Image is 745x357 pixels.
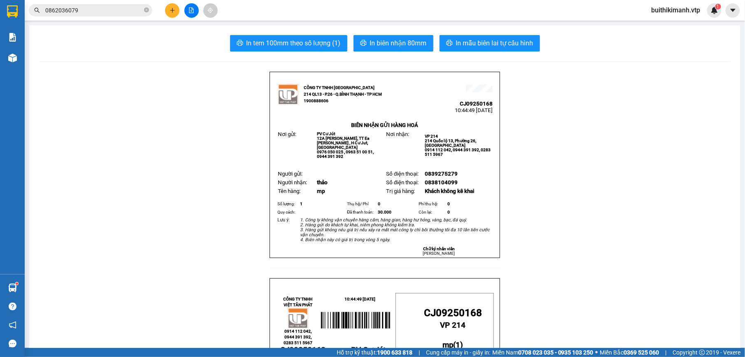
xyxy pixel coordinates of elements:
[354,35,433,52] button: printerIn biên nhận 80mm
[386,171,419,177] span: Số điện thoại:
[424,307,482,319] span: CJ09250168
[446,40,453,47] span: printer
[729,7,737,14] span: caret-down
[230,35,347,52] button: printerIn tem 100mm theo số lượng (1)
[63,57,76,69] span: Nơi nhận:
[284,329,312,345] span: 0914 112 042, 0944 391 392, 0283 511 5967
[425,179,458,186] span: 0838104099
[278,171,303,177] span: Người gửi:
[317,188,325,194] span: mp
[317,179,328,186] span: thảo
[443,331,463,350] strong: ( )
[45,6,142,15] input: Tìm tên, số ĐT hoặc mã đơn
[425,139,477,148] span: 214 Quốc lộ 13, Phường 26, [GEOGRAPHIC_DATA]
[8,19,19,39] img: logo
[16,282,18,285] sup: 1
[666,348,667,357] span: |
[170,7,175,13] span: plus
[276,200,299,208] td: Số lượng:
[144,7,149,14] span: close-circle
[280,345,326,355] span: CJ09250168
[351,345,386,355] span: PV Cư Jút
[360,40,367,47] span: printer
[8,284,17,292] img: warehouse-icon
[276,208,299,216] td: Quy cách:
[288,308,308,329] img: logo
[492,348,594,357] span: Miền Nam
[440,321,466,330] span: VP 214
[425,171,458,177] span: 0839275279
[440,35,540,52] button: printerIn mẫu biên lai tự cấu hình
[455,107,493,113] span: 10:44:49 [DATE]
[28,58,46,62] span: PV Cư Jút
[278,131,296,137] span: Nơi gửi:
[425,148,491,157] span: 0914 112 042, 0944 391 392, 0283 511 5967
[144,7,149,12] span: close-circle
[624,349,659,356] strong: 0369 525 060
[278,84,298,105] img: logo
[7,5,18,18] img: logo-vxr
[378,202,380,206] span: 0
[699,350,705,355] span: copyright
[423,247,455,251] strong: Chữ ký nhân viên
[386,188,415,194] span: Trị giá hàng:
[418,200,447,208] td: Phí thu hộ:
[386,179,419,186] span: Số điện thoại:
[317,150,374,159] span: 0976 050 025 , 0963 51 00 51, 0944 391 392
[423,251,455,256] span: [PERSON_NAME]
[426,348,490,357] span: Cung cấp máy in - giấy in:
[443,341,454,350] span: mp
[8,33,17,42] img: solution-icon
[207,7,213,13] span: aim
[418,208,447,216] td: Còn lại:
[304,85,382,103] strong: CÔNG TY TNHH [GEOGRAPHIC_DATA] 214 QL13 - P.26 - Q.BÌNH THẠNH - TP HCM 1900888606
[300,202,303,206] span: 1
[447,210,450,214] span: 0
[447,202,450,206] span: 0
[34,7,40,13] span: search
[351,122,418,128] strong: BIÊN NHẬN GỬI HÀNG HOÁ
[284,297,313,307] strong: CÔNG TY TNHH VIỆT TÂN PHÁT
[78,37,116,43] span: 10:44:49 [DATE]
[203,3,218,18] button: aim
[317,132,335,136] span: PV Cư Jút
[28,49,95,56] strong: BIÊN NHẬN GỬI HÀNG HOÁ
[645,5,707,15] span: buithikimanh.vtp
[456,341,461,350] span: 1
[337,348,412,357] span: Hỗ trợ kỹ thuật:
[165,3,179,18] button: plus
[278,179,307,186] span: Người nhận:
[386,131,409,137] span: Nơi nhận:
[346,208,377,216] td: Đã thanh toán:
[300,217,490,242] em: 1. Công ty không vận chuyển hàng cấm, hàng gian, hàng hư hỏng, vàng, bạc, đá quý. 2. Hàng gửi do ...
[518,349,594,356] strong: 0708 023 035 - 0935 103 250
[715,4,721,9] sup: 1
[425,134,438,139] span: VP 214
[8,54,17,62] img: warehouse-icon
[377,349,412,356] strong: 1900 633 818
[237,40,243,47] span: printer
[717,4,719,9] span: 1
[419,348,420,357] span: |
[277,217,290,223] span: Lưu ý:
[278,188,300,194] span: Tên hàng:
[456,38,533,48] span: In mẫu biên lai tự cấu hình
[189,7,194,13] span: file-add
[184,3,199,18] button: file-add
[600,348,659,357] span: Miền Bắc
[83,31,116,37] span: CJ09250168
[247,38,341,48] span: In tem 100mm theo số lượng (1)
[370,38,427,48] span: In biên nhận 80mm
[346,200,377,208] td: Thụ hộ/ Phí
[726,3,740,18] button: caret-down
[21,13,67,44] strong: CÔNG TY TNHH [GEOGRAPHIC_DATA] 214 QL13 - P.26 - Q.BÌNH THẠNH - TP HCM 1900888606
[711,7,718,14] img: icon-new-feature
[9,303,16,310] span: question-circle
[596,351,598,354] span: ⚪️
[460,101,493,107] span: CJ09250168
[8,57,17,69] span: Nơi gửi:
[378,210,391,214] span: 30.000
[345,297,375,301] span: 10:44:49 [DATE]
[425,188,475,194] span: Khách không kê khai
[317,136,369,150] span: 12A [PERSON_NAME], TT Ea [PERSON_NAME] , H Cư Jut, [GEOGRAPHIC_DATA]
